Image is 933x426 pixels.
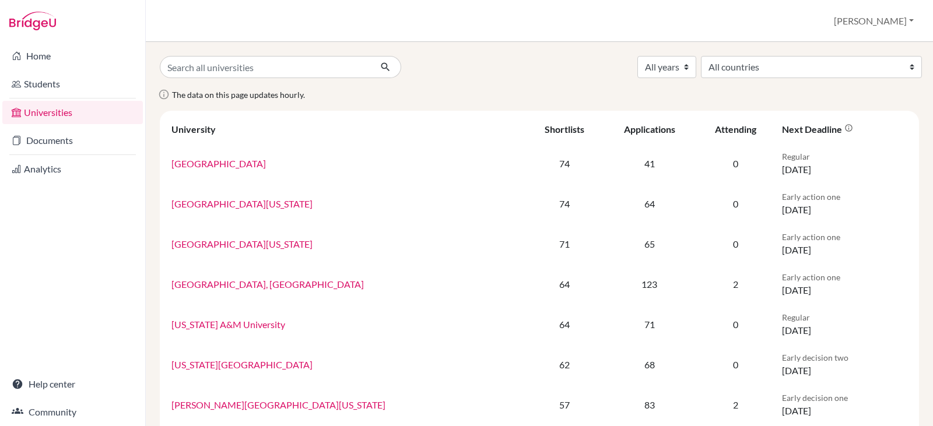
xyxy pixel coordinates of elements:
p: Early action one [782,271,907,283]
p: Early action one [782,191,907,203]
td: [DATE] [775,344,914,385]
th: University [164,115,526,143]
div: Shortlists [545,124,584,135]
span: The data on this page updates hourly. [172,90,305,100]
a: [US_STATE] A&M University [171,319,285,330]
a: [US_STATE][GEOGRAPHIC_DATA] [171,359,313,370]
td: 62 [526,344,602,385]
td: 2 [696,385,776,425]
div: Attending [715,124,756,135]
a: Help center [2,372,143,396]
td: [DATE] [775,304,914,344]
a: [GEOGRAPHIC_DATA], [GEOGRAPHIC_DATA] [171,279,364,290]
td: 0 [696,224,776,264]
td: 74 [526,143,602,184]
a: Home [2,44,143,68]
td: 64 [603,184,696,224]
div: Next deadline [782,124,853,135]
a: [GEOGRAPHIC_DATA][US_STATE] [171,238,313,249]
p: Early action one [782,231,907,243]
p: Early decision one [782,392,907,404]
td: 123 [603,264,696,304]
td: 0 [696,344,776,385]
div: Applications [624,124,675,135]
td: [DATE] [775,224,914,264]
td: 57 [526,385,602,425]
td: 68 [603,344,696,385]
a: Analytics [2,157,143,181]
a: Universities [2,101,143,124]
td: 74 [526,184,602,224]
a: [GEOGRAPHIC_DATA][US_STATE] [171,198,313,209]
td: 64 [526,264,602,304]
td: 2 [696,264,776,304]
td: 71 [526,224,602,264]
button: [PERSON_NAME] [829,10,919,32]
p: Regular [782,311,907,323]
td: 64 [526,304,602,344]
td: [DATE] [775,385,914,425]
td: 0 [696,143,776,184]
td: 65 [603,224,696,264]
a: Students [2,72,143,96]
td: [DATE] [775,264,914,304]
a: [GEOGRAPHIC_DATA] [171,158,266,169]
td: 0 [696,184,776,224]
td: 71 [603,304,696,344]
td: 83 [603,385,696,425]
td: [DATE] [775,184,914,224]
p: Regular [782,150,907,163]
a: [PERSON_NAME][GEOGRAPHIC_DATA][US_STATE] [171,399,385,410]
input: Search all universities [160,56,371,78]
td: [DATE] [775,143,914,184]
td: 41 [603,143,696,184]
a: Community [2,400,143,424]
a: Documents [2,129,143,152]
img: Bridge-U [9,12,56,30]
p: Early decision two [782,351,907,364]
td: 0 [696,304,776,344]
